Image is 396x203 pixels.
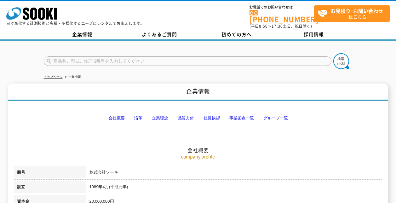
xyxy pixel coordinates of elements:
p: company profile [14,153,382,160]
a: 初めての方へ [198,30,275,39]
h1: 企業情報 [8,84,388,101]
a: [PHONE_NUMBER] [250,10,314,23]
p: 日々進化する計測技術と多種・多様化するニーズにレンタルでお応えします。 [6,21,144,25]
a: 沿革 [134,116,142,120]
a: お見積り･お問い合わせはこちら [314,5,390,22]
img: btn_search.png [333,53,349,69]
span: はこちら [318,6,389,21]
input: 商品名、型式、NETIS番号を入力してください [44,56,331,66]
a: グループ一覧 [263,116,288,120]
span: 17:30 [272,23,283,29]
a: 社長挨拶 [204,116,220,120]
td: 1989年4月(平成元年) [86,181,382,195]
a: 採用情報 [275,30,353,39]
th: 設立 [14,181,86,195]
a: 企業情報 [44,30,121,39]
h2: 会社概要 [14,84,382,154]
strong: お見積り･お問い合わせ [330,7,383,14]
a: 事業拠点一覧 [229,116,254,120]
span: 8:50 [259,23,268,29]
a: トップページ [44,75,63,78]
td: 株式会社ソーキ [86,166,382,181]
li: 企業情報 [64,74,81,80]
th: 商号 [14,166,86,181]
span: お電話でのお問い合わせは [250,5,314,9]
a: 企業理念 [152,116,168,120]
span: (平日 ～ 土日、祝日除く) [250,23,312,29]
a: よくあるご質問 [121,30,198,39]
a: 会社概要 [108,116,125,120]
span: 初めての方へ [221,31,252,38]
a: 品質方針 [178,116,194,120]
